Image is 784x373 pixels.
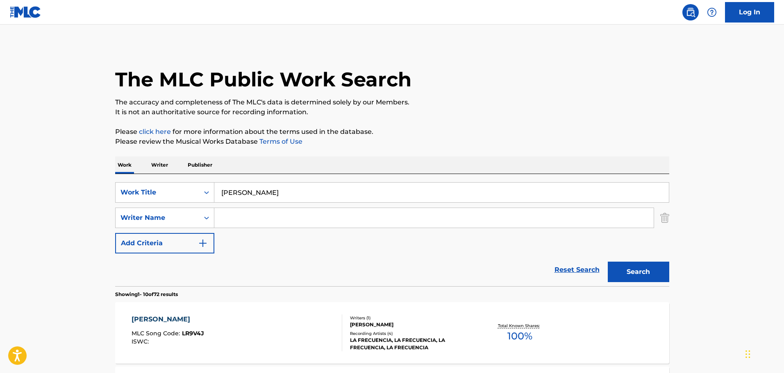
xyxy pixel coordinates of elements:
[745,342,750,366] div: Drag
[139,128,171,136] a: click here
[707,7,717,17] img: help
[198,238,208,248] img: 9d2ae6d4665cec9f34b9.svg
[660,208,669,228] img: Delete Criterion
[115,233,214,253] button: Add Criteria
[507,329,532,344] span: 100 %
[115,302,669,364] a: [PERSON_NAME]MLC Song Code:LR9V4JISWC:Writers (1)[PERSON_NAME]Recording Artists (4)LA FRECUENCIA,...
[132,338,151,345] span: ISWC :
[115,156,134,174] p: Work
[120,188,194,197] div: Work Title
[182,330,204,337] span: LR9V4J
[498,323,542,329] p: Total Known Shares:
[10,6,41,18] img: MLC Logo
[608,262,669,282] button: Search
[149,156,170,174] p: Writer
[350,330,474,337] div: Recording Artists ( 4 )
[185,156,215,174] p: Publisher
[704,4,720,20] div: Help
[115,291,178,298] p: Showing 1 - 10 of 72 results
[132,314,204,324] div: [PERSON_NAME]
[115,67,411,92] h1: The MLC Public Work Search
[115,182,669,286] form: Search Form
[115,127,669,137] p: Please for more information about the terms used in the database.
[686,7,695,17] img: search
[120,213,194,223] div: Writer Name
[350,321,474,328] div: [PERSON_NAME]
[115,97,669,107] p: The accuracy and completeness of The MLC's data is determined solely by our Members.
[132,330,182,337] span: MLC Song Code :
[682,4,699,20] a: Public Search
[550,261,604,279] a: Reset Search
[350,315,474,321] div: Writers ( 1 )
[115,107,669,117] p: It is not an authoritative source for recording information.
[350,337,474,351] div: LA FRECUENCIA, LA FRECUENCIA, LA FRECUENCIA, LA FRECUENCIA
[115,137,669,147] p: Please review the Musical Works Database
[258,138,302,145] a: Terms of Use
[725,2,774,23] a: Log In
[743,334,784,373] iframe: Chat Widget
